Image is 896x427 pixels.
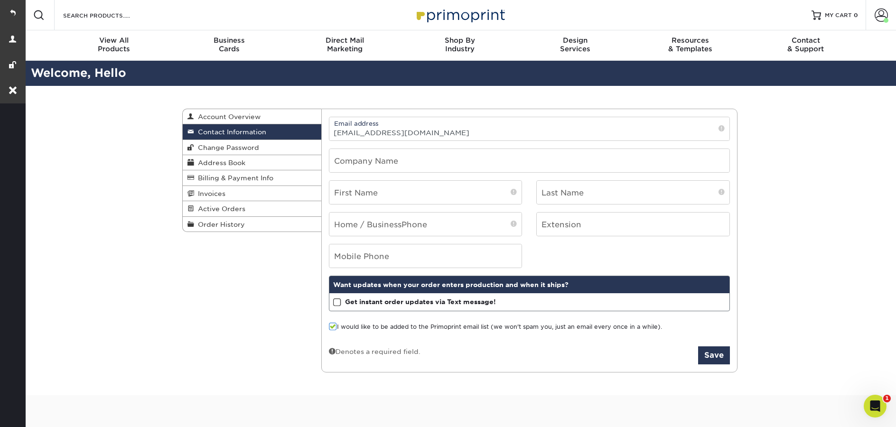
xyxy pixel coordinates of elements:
[329,346,420,356] div: Denotes a required field.
[287,36,402,45] span: Direct Mail
[183,124,321,139] a: Contact Information
[56,30,172,61] a: View AllProducts
[748,36,863,45] span: Contact
[194,174,273,182] span: Billing & Payment Info
[748,36,863,53] div: & Support
[194,205,245,213] span: Active Orders
[194,221,245,228] span: Order History
[183,155,321,170] a: Address Book
[402,36,518,53] div: Industry
[172,36,287,53] div: Cards
[194,159,245,167] span: Address Book
[517,36,633,53] div: Services
[883,395,891,402] span: 1
[183,201,321,216] a: Active Orders
[194,113,261,121] span: Account Overview
[854,12,858,19] span: 0
[748,30,863,61] a: Contact& Support
[698,346,730,364] button: Save
[24,65,896,82] h2: Welcome, Hello
[183,140,321,155] a: Change Password
[183,217,321,232] a: Order History
[825,11,852,19] span: MY CART
[633,30,748,61] a: Resources& Templates
[345,298,496,306] strong: Get instant order updates via Text message!
[402,30,518,61] a: Shop ByIndustry
[287,36,402,53] div: Marketing
[56,36,172,53] div: Products
[56,36,172,45] span: View All
[412,5,507,25] img: Primoprint
[864,395,887,418] iframe: Intercom live chat
[633,36,748,45] span: Resources
[633,36,748,53] div: & Templates
[183,170,321,186] a: Billing & Payment Info
[194,144,259,151] span: Change Password
[172,30,287,61] a: BusinessCards
[194,128,266,136] span: Contact Information
[329,323,662,332] label: I would like to be added to the Primoprint email list (we won't spam you, just an email every onc...
[287,30,402,61] a: Direct MailMarketing
[329,276,730,293] div: Want updates when your order enters production and when it ships?
[172,36,287,45] span: Business
[194,190,225,197] span: Invoices
[183,186,321,201] a: Invoices
[517,30,633,61] a: DesignServices
[62,9,155,21] input: SEARCH PRODUCTS.....
[517,36,633,45] span: Design
[183,109,321,124] a: Account Overview
[402,36,518,45] span: Shop By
